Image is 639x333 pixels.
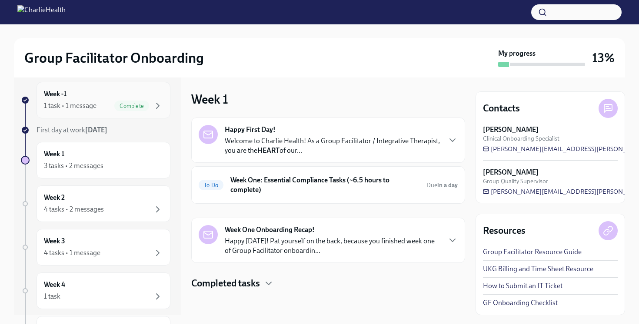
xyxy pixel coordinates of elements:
img: CharlieHealth [17,5,66,19]
div: 3 tasks • 2 messages [44,161,103,171]
strong: [PERSON_NAME] [483,168,539,177]
span: September 15th, 2025 10:00 [426,181,458,189]
h3: 13% [592,50,615,66]
div: 1 task • 1 message [44,101,97,111]
h6: Week 3 [44,236,65,246]
h6: Week 2 [44,193,65,202]
a: How to Submit an IT Ticket [483,281,562,291]
h6: Week 1 [44,149,64,159]
a: Week 41 task [21,272,170,309]
span: Due [426,182,458,189]
a: Week 13 tasks • 2 messages [21,142,170,178]
a: Week -11 task • 1 messageComplete [21,82,170,118]
span: Complete [114,103,149,109]
span: First day at work [37,126,107,134]
h4: Contacts [483,102,520,115]
h6: Week One: Essential Compliance Tasks (~6.5 hours to complete) [230,175,419,195]
a: GF Onboarding Checklist [483,298,558,308]
div: Completed tasks [191,277,465,290]
h2: Group Facilitator Onboarding [24,49,204,67]
strong: My progress [498,49,536,58]
h6: Week 5 [44,323,65,333]
strong: Week One Onboarding Recap! [225,225,315,235]
span: To Do [199,182,223,188]
p: Happy [DATE]! Pat yourself on the back, because you finished week one of Group Facilitator onboar... [225,236,440,256]
h4: Completed tasks [191,277,260,290]
h6: Week -1 [44,89,67,99]
h4: Resources [483,224,526,237]
strong: HEART [257,146,280,155]
div: 1 task [44,292,60,301]
h6: Week 4 [44,280,65,289]
a: To DoWeek One: Essential Compliance Tasks (~6.5 hours to complete)Duein a day [199,174,458,196]
h3: Week 1 [191,91,228,107]
strong: Happy First Day! [225,125,276,135]
strong: in a day [437,182,458,189]
div: 4 tasks • 1 message [44,248,100,258]
span: Clinical Onboarding Specialist [483,135,559,143]
p: Welcome to Charlie Health! As a Group Facilitator / Integrative Therapist, you are the of our... [225,136,440,155]
a: Group Facilitator Resource Guide [483,247,582,257]
strong: [PERSON_NAME] [483,125,539,135]
strong: [DATE] [85,126,107,134]
span: Group Quality Supervisor [483,177,548,185]
a: Week 24 tasks • 2 messages [21,185,170,222]
a: UKG Billing and Time Sheet Resource [483,264,593,274]
div: 4 tasks • 2 messages [44,205,104,214]
a: First day at work[DATE] [21,125,170,135]
a: Week 34 tasks • 1 message [21,229,170,266]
